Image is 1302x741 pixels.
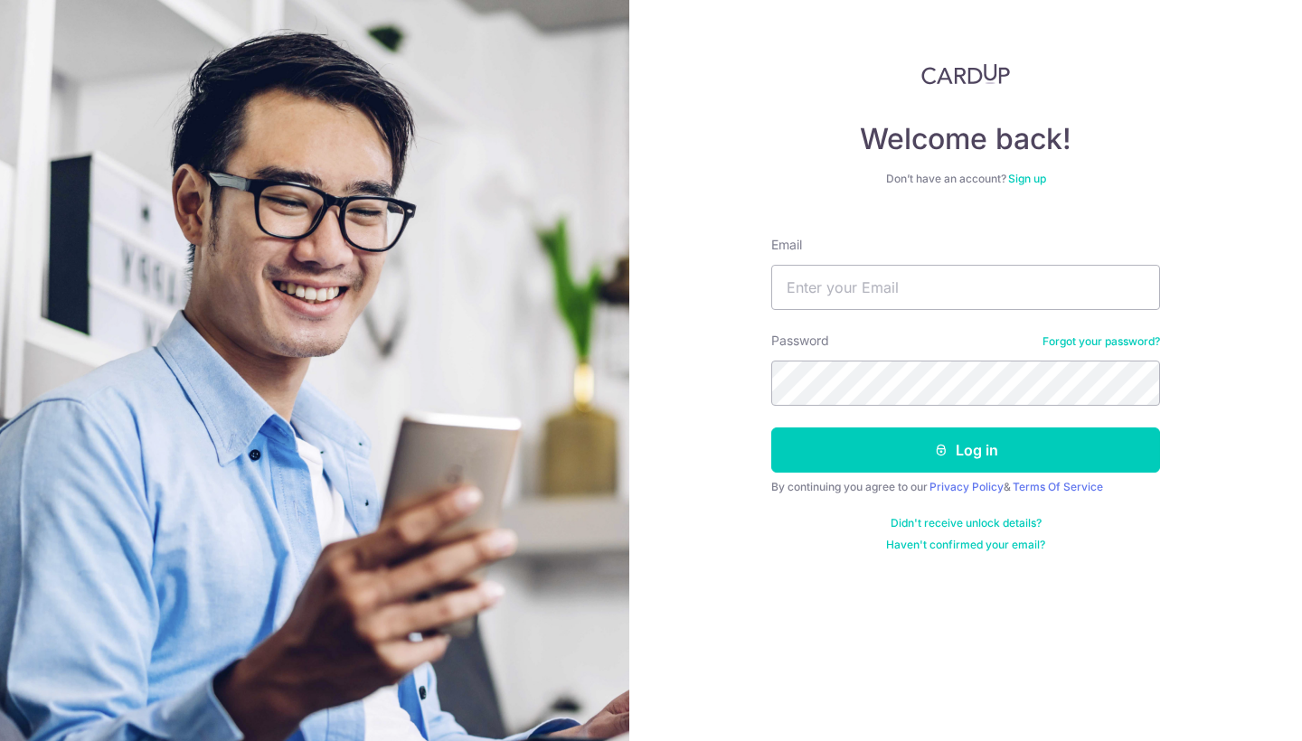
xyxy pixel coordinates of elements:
[929,480,1004,493] a: Privacy Policy
[1043,334,1160,349] a: Forgot your password?
[891,516,1042,530] a: Didn't receive unlock details?
[771,236,802,254] label: Email
[771,265,1160,310] input: Enter your Email
[886,538,1045,552] a: Haven't confirmed your email?
[771,480,1160,494] div: By continuing you agree to our &
[921,63,1010,85] img: CardUp Logo
[771,427,1160,473] button: Log in
[771,332,829,350] label: Password
[771,121,1160,157] h4: Welcome back!
[1008,172,1046,185] a: Sign up
[771,172,1160,186] div: Don’t have an account?
[1013,480,1103,493] a: Terms Of Service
